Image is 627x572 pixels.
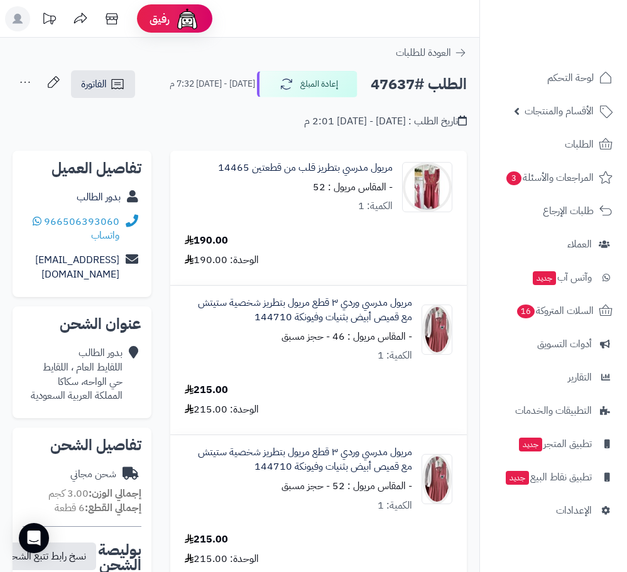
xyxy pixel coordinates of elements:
[70,467,116,482] div: شحن مجاني
[488,396,619,426] a: التطبيقات والخدمات
[568,369,592,386] span: التقارير
[488,429,619,459] a: تطبيق المتجرجديد
[506,471,529,485] span: جديد
[537,335,592,353] span: أدوات التسويق
[519,438,542,451] span: جديد
[378,348,412,363] div: الكمية: 1
[44,214,119,229] a: 966506393060
[422,305,452,355] img: 1753443658-IMG_1542-90x90.jpeg
[488,495,619,526] a: الإعدادات
[33,6,65,35] a: تحديثات المنصة
[516,302,594,320] span: السلات المتروكة
[547,69,594,87] span: لوحة التحكم
[525,102,594,120] span: الأقسام والمنتجات
[371,72,467,97] h2: الطلب #47637
[175,6,200,31] img: ai-face.png
[257,71,357,97] button: إعادة المبلغ
[31,346,123,403] div: بدور الطالب اللقايط العام ، اللقايط حي الواحه، سكاكا المملكة العربية السعودية
[396,45,467,60] a: العودة للطلبات
[313,180,393,195] small: - المقاس مريول : 52
[77,190,121,205] a: بدور الطالب
[488,362,619,392] a: التقارير
[23,438,141,453] h2: تفاصيل الشحن
[89,486,141,501] strong: إجمالي الوزن:
[518,435,592,453] span: تطبيق المتجر
[422,454,452,504] img: 1753443658-IMG_1542-90x90.jpeg
[23,316,141,332] h2: عنوان الشحن
[218,161,393,175] a: مريول مدرسي بتطريز قلب من قطعتين 14465
[378,499,412,513] div: الكمية: 1
[170,78,255,90] small: [DATE] - [DATE] 7:32 م
[71,70,135,98] a: الفاتورة
[304,114,467,129] div: تاريخ الطلب : [DATE] - [DATE] 2:01 م
[488,462,619,492] a: تطبيق نقاط البيعجديد
[185,552,259,566] div: الوحدة: 215.00
[19,523,49,553] div: Open Intercom Messenger
[281,329,412,344] small: - المقاس مريول : 46 - حجز مسبق
[281,478,412,494] small: - المقاس مريول : 52 - حجز مسبق
[565,136,594,153] span: الطلبات
[517,305,535,319] span: 16
[556,502,592,519] span: الإعدادات
[488,296,619,326] a: السلات المتروكة16
[488,163,619,193] a: المراجعات والأسئلة3
[396,45,451,60] span: العودة للطلبات
[48,486,141,501] small: 3.00 كجم
[33,214,119,244] a: واتساب
[504,468,592,486] span: تطبيق نقاط البيع
[35,252,119,282] a: [EMAIL_ADDRESS][DOMAIN_NAME]
[150,11,170,26] span: رفيق
[488,129,619,159] a: الطلبات
[532,269,592,286] span: وآتس آب
[185,383,228,397] div: 215.00
[515,402,592,419] span: التطبيقات والخدمات
[488,63,619,93] a: لوحة التحكم
[403,162,452,212] img: 1721996559-BF2024B0-3D44-4117-B7E8-95A1888046DE-90x90.jpeg
[488,262,619,293] a: وآتس آبجديد
[23,161,141,176] h2: تفاصيل العميل
[85,500,141,515] strong: إجمالي القطع:
[506,171,522,186] span: 3
[488,196,619,226] a: طلبات الإرجاع
[358,199,393,213] div: الكمية: 1
[81,77,107,92] span: الفاتورة
[533,271,556,285] span: جديد
[185,234,228,248] div: 190.00
[3,549,86,564] span: نسخ رابط تتبع الشحنة
[185,296,412,325] a: مريول مدرسي وردي ٣ قطع مريول بتطريز شخصية ستيتش مع قميص أبيض بثنيات وفيونكة 144710
[567,235,592,253] span: العملاء
[185,253,259,267] div: الوحدة: 190.00
[185,532,228,547] div: 215.00
[185,402,259,417] div: الوحدة: 215.00
[55,500,141,515] small: 6 قطعة
[185,445,412,474] a: مريول مدرسي وردي ٣ قطع مريول بتطريز شخصية ستيتش مع قميص أبيض بثنيات وفيونكة 144710
[542,28,615,55] img: logo-2.png
[488,329,619,359] a: أدوات التسويق
[543,202,594,220] span: طلبات الإرجاع
[505,169,594,186] span: المراجعات والأسئلة
[488,229,619,259] a: العملاء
